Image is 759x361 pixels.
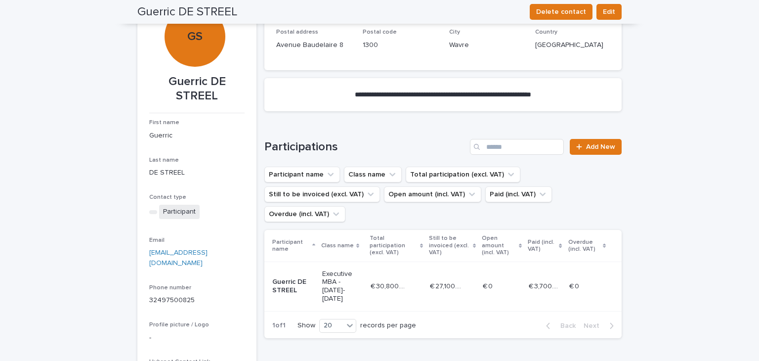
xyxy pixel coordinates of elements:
[485,186,552,202] button: Paid (incl. VAT)
[149,237,165,243] span: Email
[568,237,600,255] p: Overdue (incl. VAT)
[429,233,470,258] p: Still to be invoiced (excl. VAT)
[586,143,615,150] span: Add New
[264,206,345,222] button: Overdue (incl. VAT)
[149,249,208,267] a: [EMAIL_ADDRESS][DOMAIN_NAME]
[570,139,622,155] a: Add New
[320,320,343,331] div: 20
[264,140,466,154] h1: Participations
[363,40,437,50] p: 1300
[264,262,622,311] tr: Guerric DE STREELExecutive MBA - [DATE]-[DATE]€ 30,800.00€ 30,800.00 € 27,100.00€ 27,100.00 € 0€ ...
[536,7,586,17] span: Delete contact
[322,270,363,303] p: Executive MBA - [DATE]-[DATE]
[276,40,351,50] p: Avenue Baudelaire 8
[596,4,622,20] button: Edit
[569,280,581,291] p: € 0
[406,167,520,182] button: Total participation (excl. VAT)
[483,280,495,291] p: € 0
[344,167,402,182] button: Class name
[149,75,245,103] p: Guerric DE STREEL
[584,322,605,329] span: Next
[430,280,467,291] p: € 27,100.00
[149,333,245,343] p: -
[384,186,481,202] button: Open amount (incl. VAT)
[272,278,314,295] p: Guerric DE STREEL
[603,7,615,17] span: Edit
[363,29,397,35] span: Postal code
[538,321,580,330] button: Back
[371,280,408,291] p: € 30,800.00
[297,321,315,330] p: Show
[482,233,516,258] p: Open amount (incl. VAT)
[149,120,179,126] span: First name
[449,29,460,35] span: City
[360,321,416,330] p: records per page
[530,4,592,20] button: Delete contact
[580,321,622,330] button: Next
[272,237,310,255] p: Participant name
[149,168,245,178] p: DE STREEL
[159,205,200,219] span: Participant
[554,322,576,329] span: Back
[149,194,186,200] span: Contact type
[449,40,524,50] p: Wavre
[370,233,418,258] p: Total participation (excl. VAT)
[529,280,563,291] p: € 3,700.00
[535,40,610,50] p: [GEOGRAPHIC_DATA]
[470,139,564,155] input: Search
[264,167,340,182] button: Participant name
[264,186,380,202] button: Still to be invoiced (excl. VAT)
[149,322,209,328] span: Profile picture / Logo
[264,314,294,338] p: 1 of 1
[535,29,557,35] span: Country
[149,157,179,163] span: Last name
[149,295,245,306] p: 32497500825
[137,5,237,19] h2: Guerric DE STREEL
[276,29,318,35] span: Postal address
[149,285,191,291] span: Phone number
[528,237,556,255] p: Paid (incl. VAT)
[149,131,245,141] p: Guerric
[321,240,354,251] p: Class name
